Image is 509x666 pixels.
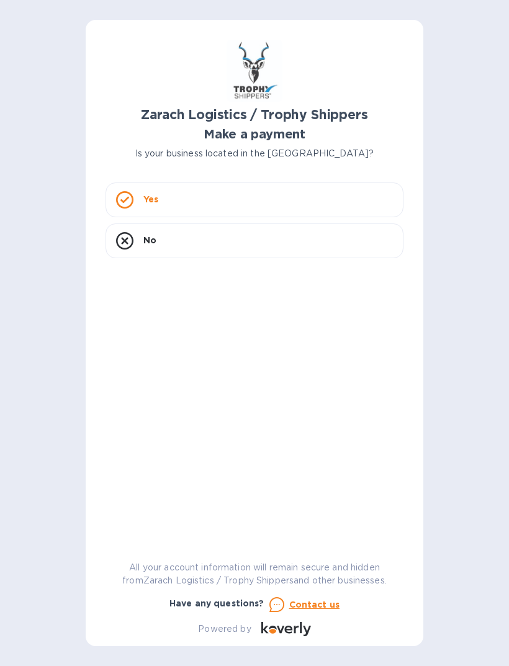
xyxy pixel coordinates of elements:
p: All your account information will remain secure and hidden from Zarach Logistics / Trophy Shipper... [106,561,403,587]
h1: Make a payment [106,127,403,142]
p: Yes [143,193,158,205]
p: Is your business located in the [GEOGRAPHIC_DATA]? [106,147,403,160]
b: Have any questions? [169,598,264,608]
p: No [143,234,156,246]
u: Contact us [289,600,340,610]
p: Powered by [198,623,251,636]
b: Zarach Logistics / Trophy Shippers [141,107,367,122]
